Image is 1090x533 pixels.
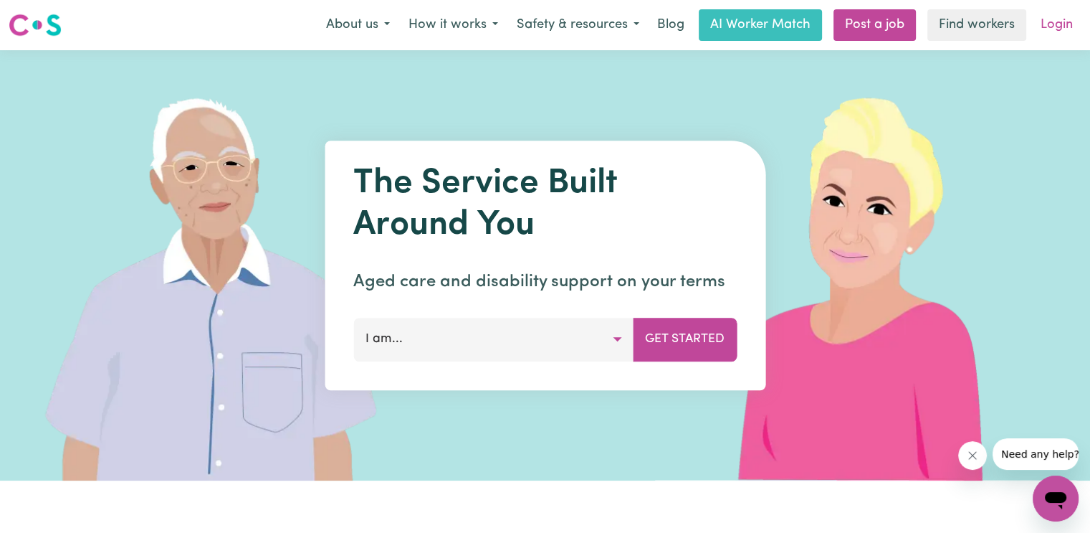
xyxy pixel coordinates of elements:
[649,9,693,41] a: Blog
[1033,476,1079,522] iframe: Button to launch messaging window
[699,9,822,41] a: AI Worker Match
[353,164,737,246] h1: The Service Built Around You
[833,9,916,41] a: Post a job
[9,12,62,38] img: Careseekers logo
[353,269,737,295] p: Aged care and disability support on your terms
[399,10,507,40] button: How it works
[958,441,987,470] iframe: Close message
[1032,9,1081,41] a: Login
[353,318,634,361] button: I am...
[993,438,1079,470] iframe: Message from company
[9,9,62,42] a: Careseekers logo
[317,10,399,40] button: About us
[633,318,737,361] button: Get Started
[9,10,87,22] span: Need any help?
[507,10,649,40] button: Safety & resources
[927,9,1026,41] a: Find workers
